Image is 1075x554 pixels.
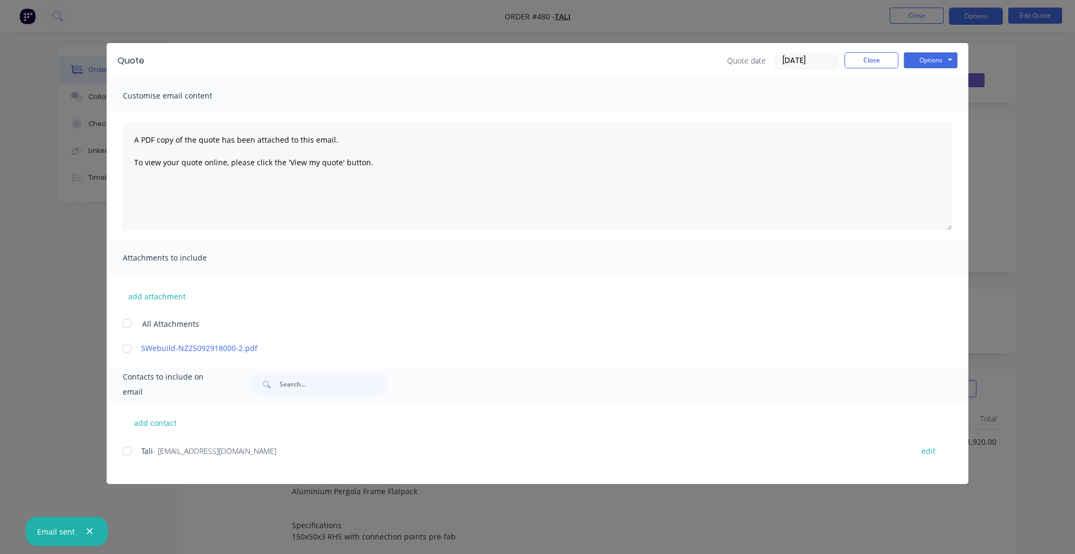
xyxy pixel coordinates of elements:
[123,123,952,230] textarea: A PDF copy of the quote has been attached to this email. To view your quote online, please click ...
[123,288,191,304] button: add attachment
[844,52,898,68] button: Close
[117,54,144,67] div: Quote
[123,415,187,431] button: add contact
[280,374,386,395] input: Search...
[37,526,75,537] div: Email sent
[904,52,958,68] button: Options
[141,446,153,456] span: Tali
[153,446,276,456] span: - [EMAIL_ADDRESS][DOMAIN_NAME]
[123,88,241,103] span: Customise email content
[123,250,241,265] span: Attachments to include
[141,342,902,354] a: SWebuild-NZ25092918000-2.pdf
[915,444,942,458] button: edit
[142,318,199,329] span: All Attachments
[123,369,225,399] span: Contacts to include on email
[727,55,766,66] span: Quote date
